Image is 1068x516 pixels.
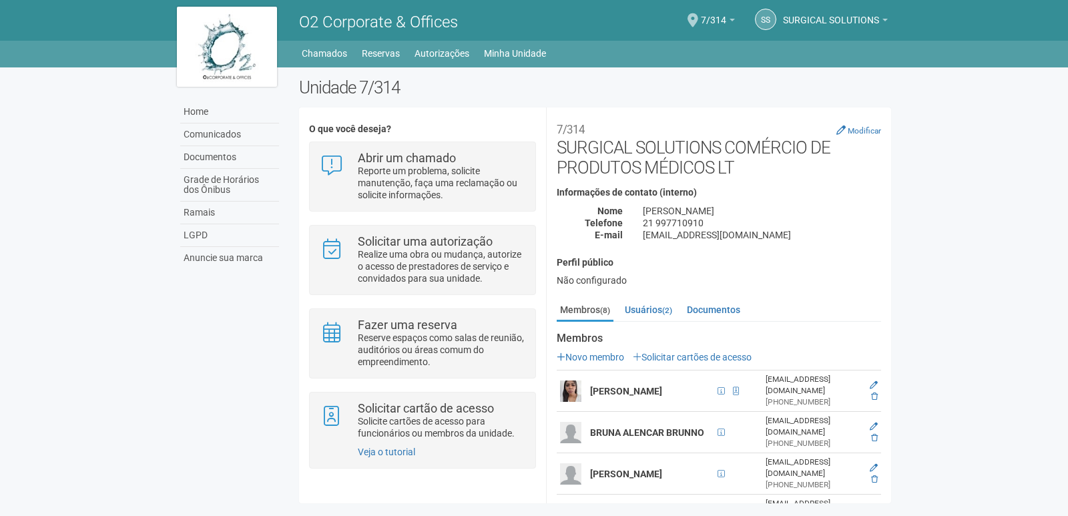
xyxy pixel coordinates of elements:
[180,123,279,146] a: Comunicados
[633,217,891,229] div: 21 997710910
[557,274,881,286] div: Não configurado
[320,403,525,439] a: Solicitar cartão de acesso Solicite cartões de acesso para funcionários ou membros da unidade.
[701,2,726,25] span: 7/314
[766,374,859,397] div: [EMAIL_ADDRESS][DOMAIN_NAME]
[662,306,672,315] small: (2)
[766,479,859,491] div: [PHONE_NUMBER]
[766,438,859,449] div: [PHONE_NUMBER]
[870,422,878,431] a: Editar membro
[701,17,735,27] a: 7/314
[585,218,623,228] strong: Telefone
[557,188,881,198] h4: Informações de contato (interno)
[299,77,891,97] h2: Unidade 7/314
[299,13,458,31] span: O2 Corporate & Offices
[871,392,878,401] a: Excluir membro
[358,401,494,415] strong: Solicitar cartão de acesso
[180,224,279,247] a: LGPD
[557,332,881,344] strong: Membros
[484,44,546,63] a: Minha Unidade
[309,124,535,134] h4: O que você deseja?
[180,202,279,224] a: Ramais
[633,352,752,362] a: Solicitar cartões de acesso
[766,457,859,479] div: [EMAIL_ADDRESS][DOMAIN_NAME]
[836,125,881,136] a: Modificar
[560,422,581,443] img: user.png
[358,332,525,368] p: Reserve espaços como salas de reunião, auditórios ou áreas comum do empreendimento.
[870,380,878,390] a: Editar membro
[180,101,279,123] a: Home
[358,415,525,439] p: Solicite cartões de acesso para funcionários ou membros da unidade.
[320,152,525,201] a: Abrir um chamado Reporte um problema, solicite manutenção, faça uma reclamação ou solicite inform...
[560,380,581,402] img: user.png
[180,169,279,202] a: Grade de Horários dos Ônibus
[358,234,493,248] strong: Solicitar uma autorização
[362,44,400,63] a: Reservas
[621,300,676,320] a: Usuários(2)
[871,433,878,443] a: Excluir membro
[557,300,613,322] a: Membros(8)
[358,447,415,457] a: Veja o tutorial
[180,146,279,169] a: Documentos
[358,318,457,332] strong: Fazer uma reserva
[358,165,525,201] p: Reporte um problema, solicite manutenção, faça uma reclamação ou solicite informações.
[560,463,581,485] img: user.png
[783,2,879,25] span: SURGICAL SOLUTIONS
[597,206,623,216] strong: Nome
[177,7,277,87] img: logo.jpg
[358,248,525,284] p: Realize uma obra ou mudança, autorize o acesso de prestadores de serviço e convidados para sua un...
[320,236,525,284] a: Solicitar uma autorização Realize uma obra ou mudança, autorize o acesso de prestadores de serviç...
[557,352,624,362] a: Novo membro
[766,397,859,408] div: [PHONE_NUMBER]
[590,427,704,438] strong: BRUNA ALENCAR BRUNNO
[557,117,881,178] h2: SURGICAL SOLUTIONS COMÉRCIO DE PRODUTOS MÉDICOS LT
[557,258,881,268] h4: Perfil público
[590,386,662,397] strong: [PERSON_NAME]
[783,17,888,27] a: SURGICAL SOLUTIONS
[755,9,776,30] a: SS
[766,415,859,438] div: [EMAIL_ADDRESS][DOMAIN_NAME]
[358,151,456,165] strong: Abrir um chamado
[302,44,347,63] a: Chamados
[590,469,662,479] strong: [PERSON_NAME]
[633,205,891,217] div: [PERSON_NAME]
[415,44,469,63] a: Autorizações
[871,475,878,484] a: Excluir membro
[633,229,891,241] div: [EMAIL_ADDRESS][DOMAIN_NAME]
[848,126,881,136] small: Modificar
[595,230,623,240] strong: E-mail
[180,247,279,269] a: Anuncie sua marca
[320,319,525,368] a: Fazer uma reserva Reserve espaços como salas de reunião, auditórios ou áreas comum do empreendime...
[684,300,744,320] a: Documentos
[557,123,585,136] small: 7/314
[600,306,610,315] small: (8)
[870,463,878,473] a: Editar membro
